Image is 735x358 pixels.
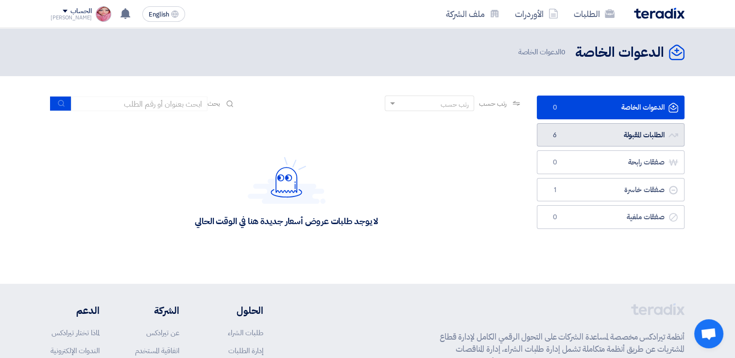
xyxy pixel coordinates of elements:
span: بحث [207,98,220,109]
a: عن تيرادكس [146,327,179,338]
div: الحساب [70,7,91,16]
h2: الدعوات الخاصة [575,43,664,62]
div: Open chat [694,319,723,348]
span: 0 [549,103,561,113]
span: رتب حسب [479,98,507,109]
span: 1 [549,185,561,195]
span: 0 [561,47,565,57]
img: WhatsApp_Image__at_cbdf_1751464265789.jpg [96,6,111,22]
img: Hello [248,157,325,204]
a: ملف الشركة [438,2,507,25]
a: الدعوات الخاصة0 [537,96,684,119]
span: 0 [549,212,561,222]
a: اتفاقية المستخدم [135,345,179,356]
a: طلبات الشراء [228,327,263,338]
span: الدعوات الخاصة [518,47,567,58]
a: الطلبات المقبولة6 [537,123,684,147]
a: صفقات خاسرة1 [537,178,684,202]
a: صفقات رابحة0 [537,150,684,174]
a: الطلبات [566,2,622,25]
a: الأوردرات [507,2,566,25]
li: الدعم [51,303,100,318]
div: رتب حسب [441,99,469,110]
a: الندوات الإلكترونية [51,345,100,356]
span: English [149,11,169,18]
img: Teradix logo [634,8,684,19]
span: 0 [549,158,561,167]
span: 6 [549,130,561,140]
div: لا يوجد طلبات عروض أسعار جديدة هنا في الوقت الحالي [195,215,378,227]
div: [PERSON_NAME] [51,15,92,20]
a: صفقات ملغية0 [537,205,684,229]
li: الشركة [129,303,179,318]
li: الحلول [208,303,263,318]
button: English [142,6,185,22]
input: ابحث بعنوان أو رقم الطلب [71,97,207,111]
a: لماذا تختار تيرادكس [51,327,100,338]
a: إدارة الطلبات [228,345,263,356]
